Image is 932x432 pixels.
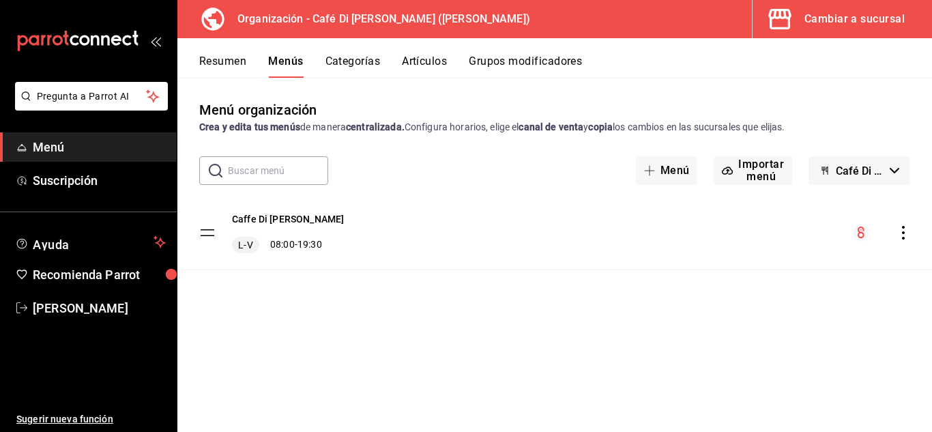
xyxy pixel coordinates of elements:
[199,55,932,78] div: navigation tabs
[897,226,910,240] button: actions
[33,265,166,284] span: Recomienda Parrot
[177,196,932,270] table: menu-maker-table
[15,82,168,111] button: Pregunta a Parrot AI
[232,237,344,253] div: 08:00 - 19:30
[33,234,148,250] span: Ayuda
[268,55,303,78] button: Menús
[636,156,698,185] button: Menú
[836,164,884,177] span: Café Di [PERSON_NAME] - Borrador
[346,121,405,132] strong: centralizada.
[199,120,910,134] div: de manera Configura horarios, elige el y los cambios en las sucursales que elijas.
[809,156,910,185] button: Café Di [PERSON_NAME] - Borrador
[199,55,246,78] button: Resumen
[325,55,381,78] button: Categorías
[519,121,583,132] strong: canal de venta
[37,89,147,104] span: Pregunta a Parrot AI
[402,55,447,78] button: Artículos
[232,212,344,226] button: Caffe Di [PERSON_NAME]
[33,299,166,317] span: [PERSON_NAME]
[33,138,166,156] span: Menú
[199,100,317,120] div: Menú organización
[16,412,166,427] span: Sugerir nueva función
[235,238,255,252] span: L-V
[199,121,300,132] strong: Crea y edita tus menús
[33,171,166,190] span: Suscripción
[588,121,613,132] strong: copia
[228,157,328,184] input: Buscar menú
[150,35,161,46] button: open_drawer_menu
[469,55,582,78] button: Grupos modificadores
[714,156,792,185] button: Importar menú
[199,225,216,241] button: drag
[10,99,168,113] a: Pregunta a Parrot AI
[227,11,530,27] h3: Organización - Café Di [PERSON_NAME] ([PERSON_NAME])
[804,10,905,29] div: Cambiar a sucursal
